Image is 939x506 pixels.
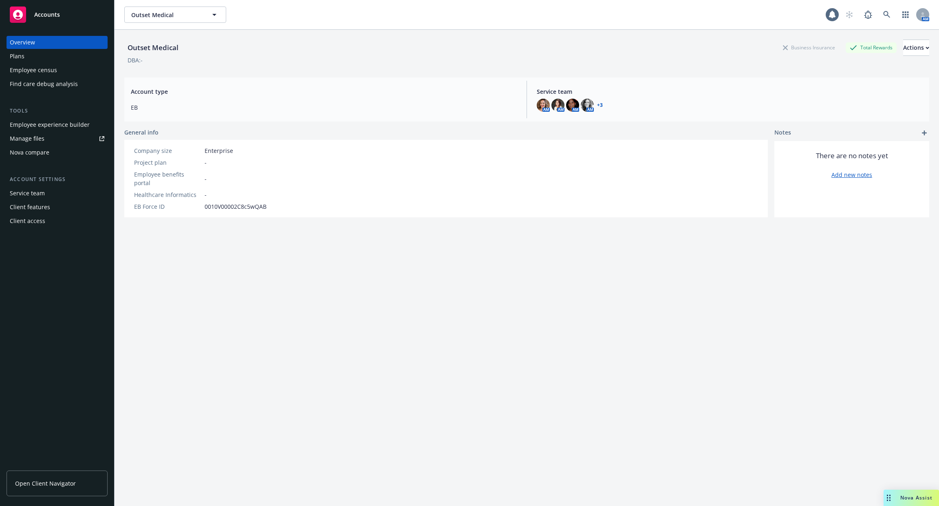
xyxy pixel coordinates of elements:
[134,190,201,199] div: Healthcare Informatics
[7,132,108,145] a: Manage files
[34,11,60,18] span: Accounts
[10,118,90,131] div: Employee experience builder
[537,99,550,112] img: photo
[903,40,929,56] button: Actions
[7,107,108,115] div: Tools
[897,7,914,23] a: Switch app
[131,11,202,19] span: Outset Medical
[10,214,45,228] div: Client access
[774,128,791,138] span: Notes
[7,64,108,77] a: Employee census
[10,36,35,49] div: Overview
[205,175,207,183] span: -
[205,202,267,211] span: 0010V00002C8c5wQAB
[7,36,108,49] a: Overview
[841,7,857,23] a: Start snowing
[581,99,594,112] img: photo
[7,214,108,228] a: Client access
[846,42,897,53] div: Total Rewards
[10,146,49,159] div: Nova compare
[551,99,564,112] img: photo
[124,7,226,23] button: Outset Medical
[10,201,50,214] div: Client features
[10,77,78,91] div: Find care debug analysis
[131,87,517,96] span: Account type
[537,87,923,96] span: Service team
[831,170,872,179] a: Add new notes
[566,99,579,112] img: photo
[10,132,44,145] div: Manage files
[816,151,888,161] span: There are no notes yet
[879,7,895,23] a: Search
[131,103,517,112] span: EB
[860,7,876,23] a: Report a Bug
[7,3,108,26] a: Accounts
[7,187,108,200] a: Service team
[597,103,603,108] a: +3
[919,128,929,138] a: add
[7,50,108,63] a: Plans
[205,158,207,167] span: -
[15,479,76,488] span: Open Client Navigator
[124,42,182,53] div: Outset Medical
[134,146,201,155] div: Company size
[900,494,932,501] span: Nova Assist
[10,64,57,77] div: Employee census
[7,146,108,159] a: Nova compare
[124,128,159,137] span: General info
[7,175,108,183] div: Account settings
[903,40,929,55] div: Actions
[884,490,939,506] button: Nova Assist
[128,56,143,64] div: DBA: -
[134,202,201,211] div: EB Force ID
[10,50,24,63] div: Plans
[10,187,45,200] div: Service team
[205,146,233,155] span: Enterprise
[884,490,894,506] div: Drag to move
[7,118,108,131] a: Employee experience builder
[134,158,201,167] div: Project plan
[779,42,839,53] div: Business Insurance
[7,201,108,214] a: Client features
[205,190,207,199] span: -
[134,170,201,187] div: Employee benefits portal
[7,77,108,91] a: Find care debug analysis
